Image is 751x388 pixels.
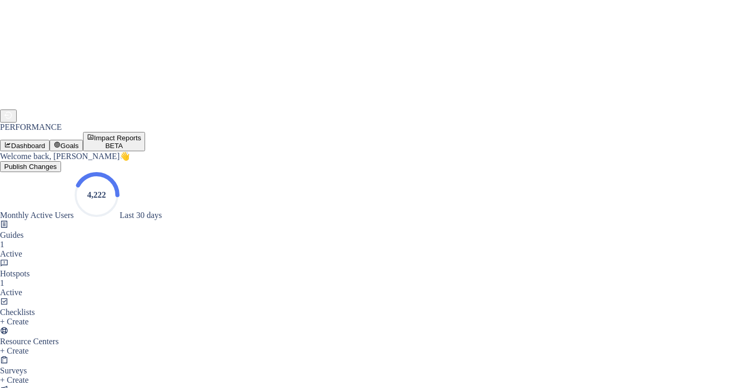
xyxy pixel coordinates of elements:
[83,132,146,151] button: Impact ReportsBETA
[87,190,106,199] text: 4,222
[4,163,57,171] span: Publish Changes
[87,142,141,150] div: BETA
[50,140,83,151] button: Goals
[120,211,162,220] span: Last 30 days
